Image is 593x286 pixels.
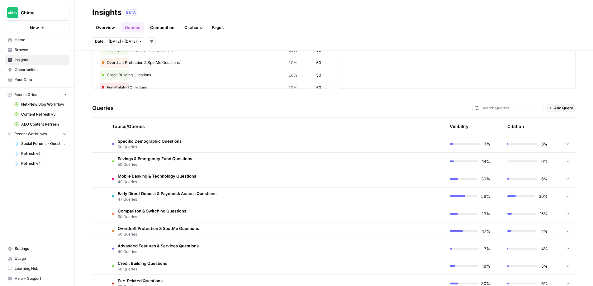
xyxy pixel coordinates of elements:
[5,244,69,254] a: Settings
[100,83,322,93] div: Fee-Related Questions
[5,90,69,99] button: Recent Grids
[92,7,121,17] div: Insights
[481,193,490,199] span: 56%
[288,60,297,66] span: 10%
[118,208,186,214] span: Comparison & Switching Questions
[100,70,322,80] div: Credit Building Questions
[12,109,69,119] a: Content Refresh v3
[12,119,69,129] a: AEO Content Refresh
[95,39,103,44] span: Date
[5,45,69,55] a: Browse
[118,243,199,249] span: Advanced Features & Services Questions
[483,245,490,252] span: 7%
[541,158,548,164] span: 0%
[118,231,199,237] span: 50 Queries
[481,211,490,217] span: 29%
[21,10,59,16] span: Chime
[554,105,573,111] span: Add Query
[118,190,216,197] span: Early Direct Deposit & Paycheck Access Questions
[15,246,67,251] span: Settings
[541,263,548,269] span: 5%
[14,92,37,98] span: Recent Grids
[124,9,138,16] div: BETA
[507,118,524,135] div: Citation
[5,65,69,75] a: Opportunities
[15,77,67,83] span: Your Data
[21,161,67,166] span: Refresh v4
[208,22,227,32] a: Pages
[21,151,67,156] span: Refresh v5
[12,159,69,169] a: Refresh v4
[288,84,297,91] span: 10%
[5,5,69,21] button: Workspace: Chime
[316,84,321,91] span: 50
[30,25,39,31] span: New
[15,67,67,73] span: Opportunities
[5,55,69,65] a: Insights
[118,278,163,284] span: Fee-Related Questions
[118,225,199,231] span: Overdraft Protection & SpotMe Questions
[5,129,69,139] button: Recent Workflows
[316,72,321,78] span: 50
[540,228,548,234] span: 14%
[118,138,182,144] span: Specific Demographic Questions
[481,176,490,182] span: 30%
[100,58,322,68] div: Overdraft Protection & SpotMe Questions
[12,99,69,109] a: Net-New Blog Workflow
[15,57,67,63] span: Insights
[121,22,144,32] a: Queries
[21,112,67,117] span: Content Refresh v3
[5,264,69,274] a: Learning Hub
[288,72,297,78] span: 10%
[540,211,548,217] span: 15%
[106,37,145,45] button: [DATE] - [DATE]
[15,37,67,43] span: Home
[14,131,47,137] span: Recent Workflows
[5,35,69,45] a: Home
[181,22,206,32] a: Citations
[482,158,490,164] span: 14%
[12,149,69,159] a: Refresh v5
[118,260,167,266] span: Credit Building Questions
[483,141,490,147] span: 11%
[118,214,186,220] span: 50 Queries
[118,249,199,255] span: 49 Queries
[118,179,196,185] span: 49 Queries
[118,173,196,179] span: Mobile Banking & Technology Questions
[546,104,576,112] button: Add Query
[450,123,468,130] div: Visibility
[12,139,69,149] a: Social Forums - Question Retrieval
[118,155,192,162] span: Savings & Emergency Fund Questions
[118,266,167,272] span: 50 Queries
[541,245,548,252] span: 4%
[92,104,114,112] h3: Queries
[92,22,119,32] a: Overview
[5,274,69,284] button: Help + Support
[118,144,182,150] span: 50 Queries
[21,102,67,107] span: Net-New Blog Workflow
[146,22,178,32] a: Competition
[112,118,381,135] div: Topics/Queries
[15,47,67,53] span: Browse
[7,7,18,18] img: Chime Logo
[21,141,67,146] span: Social Forums - Question Retrieval
[15,266,67,271] span: Learning Hub
[539,193,548,199] span: 30%
[316,60,321,66] span: 50
[482,105,541,111] input: Search Queries
[118,197,216,202] span: 47 Queries
[15,256,67,261] span: Usage
[5,254,69,264] a: Usage
[541,141,548,147] span: 3%
[118,162,192,167] span: 50 Queries
[15,276,67,281] span: Help + Support
[482,263,490,269] span: 18%
[5,23,69,32] button: New
[482,228,490,234] span: 47%
[5,75,69,85] a: Your Data
[109,39,137,44] span: [DATE] - [DATE]
[541,176,548,182] span: 6%
[21,122,67,127] span: AEO Content Refresh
